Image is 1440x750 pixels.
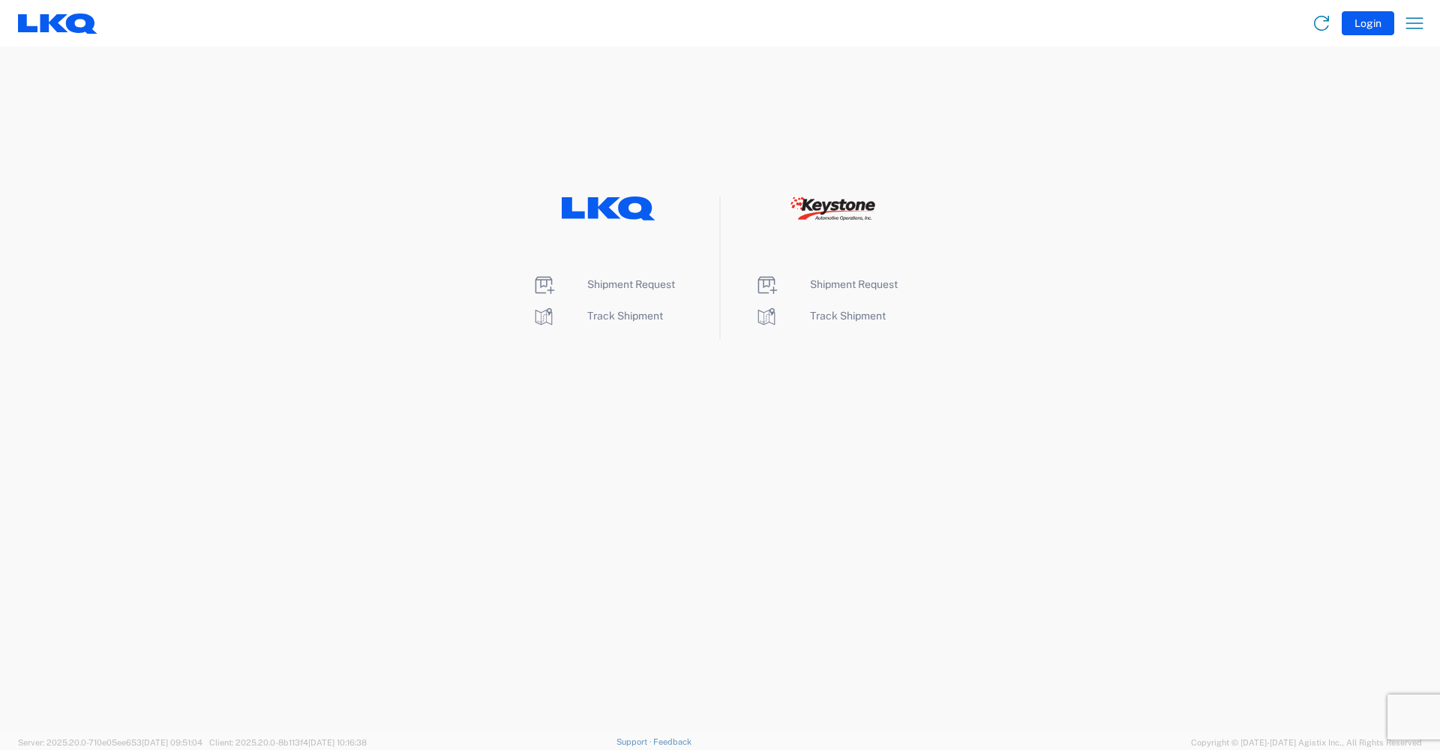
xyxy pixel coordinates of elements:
a: Track Shipment [532,310,663,322]
span: Shipment Request [810,278,898,290]
span: [DATE] 10:16:38 [308,738,367,747]
span: Copyright © [DATE]-[DATE] Agistix Inc., All Rights Reserved [1191,736,1422,749]
button: Login [1342,11,1394,35]
a: Track Shipment [754,310,886,322]
a: Feedback [653,737,691,746]
span: Track Shipment [587,310,663,322]
span: [DATE] 09:51:04 [142,738,202,747]
a: Shipment Request [532,278,675,290]
span: Client: 2025.20.0-8b113f4 [209,738,367,747]
a: Support [616,737,654,746]
span: Server: 2025.20.0-710e05ee653 [18,738,202,747]
a: Shipment Request [754,278,898,290]
span: Shipment Request [587,278,675,290]
span: Track Shipment [810,310,886,322]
